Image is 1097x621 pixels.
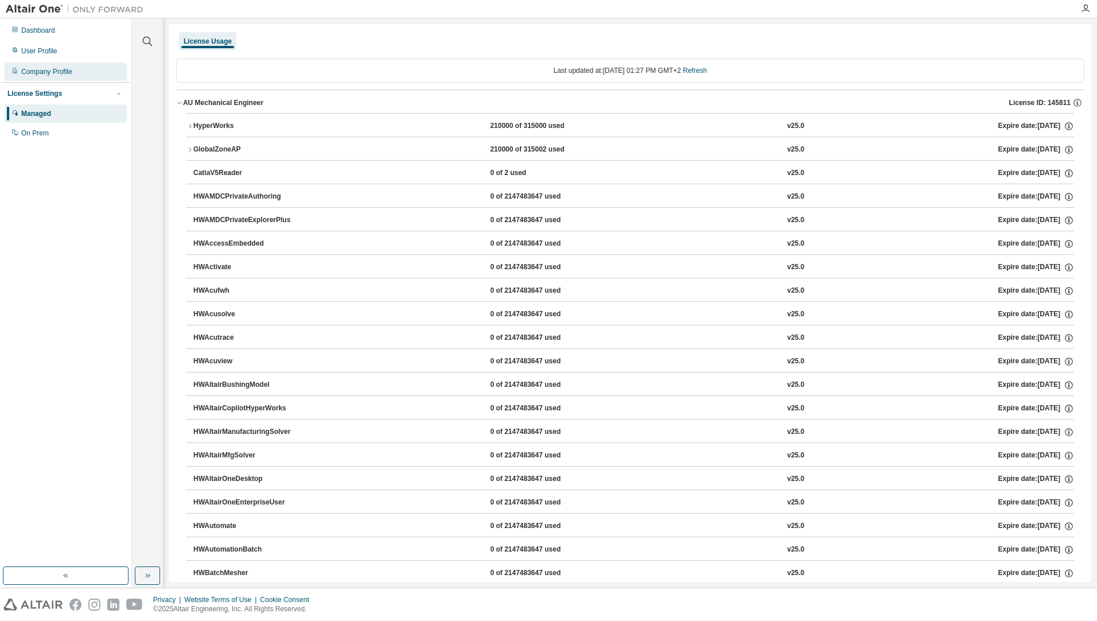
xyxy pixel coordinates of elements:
[186,137,1074,162] button: GlobalZoneAP210000 of 315002 usedv25.0Expire date:[DATE]
[193,396,1074,421] button: HWAltairCopilotHyperWorks0 of 2147483647 usedv25.0Expire date:[DATE]
[998,498,1073,508] div: Expire date: [DATE]
[490,286,593,296] div: 0 of 2147483647 used
[998,545,1073,555] div: Expire date: [DATE]
[998,309,1073,320] div: Expire date: [DATE]
[193,490,1074,515] button: HWAltairOneEnterpriseUser0 of 2147483647 usedv25.0Expire date:[DATE]
[193,286,297,296] div: HWAcufwh
[193,474,297,484] div: HWAltairOneDesktop
[193,309,297,320] div: HWAcusolve
[998,451,1073,461] div: Expire date: [DATE]
[787,403,804,414] div: v25.0
[490,192,593,202] div: 0 of 2147483647 used
[193,443,1074,468] button: HWAltairMfgSolver0 of 2147483647 usedv25.0Expire date:[DATE]
[126,599,143,611] img: youtube.svg
[787,121,804,131] div: v25.0
[1009,98,1071,107] span: License ID: 145811
[998,380,1073,390] div: Expire date: [DATE]
[193,184,1074,209] button: HWAMDCPrivateAuthoring0 of 2147483647 usedv25.0Expire date:[DATE]
[193,333,297,343] div: HWAcutrace
[490,380,593,390] div: 0 of 2147483647 used
[787,498,804,508] div: v25.0
[21,129,49,138] div: On Prem
[193,372,1074,398] button: HWAltairBushingModel0 of 2147483647 usedv25.0Expire date:[DATE]
[193,278,1074,304] button: HWAcufwh0 of 2147483647 usedv25.0Expire date:[DATE]
[490,121,593,131] div: 210000 of 315000 used
[7,89,62,98] div: License Settings
[998,145,1073,155] div: Expire date: [DATE]
[193,514,1074,539] button: HWAutomate0 of 2147483647 usedv25.0Expire date:[DATE]
[193,231,1074,257] button: HWAccessEmbedded0 of 2147483647 usedv25.0Expire date:[DATE]
[193,420,1074,445] button: HWAltairManufacturingSolver0 of 2147483647 usedv25.0Expire date:[DATE]
[490,568,593,579] div: 0 of 2147483647 used
[193,380,297,390] div: HWAltairBushingModel
[490,309,593,320] div: 0 of 2147483647 used
[193,467,1074,492] button: HWAltairOneDesktop0 of 2147483647 usedv25.0Expire date:[DATE]
[6,3,149,15] img: Altair One
[490,145,593,155] div: 210000 of 315002 used
[193,192,297,202] div: HWAMDCPrivateAuthoring
[787,356,804,367] div: v25.0
[787,545,804,555] div: v25.0
[490,498,593,508] div: 0 of 2147483647 used
[490,545,593,555] div: 0 of 2147483647 used
[998,192,1073,202] div: Expire date: [DATE]
[998,239,1073,249] div: Expire date: [DATE]
[193,537,1074,562] button: HWAutomationBatch0 of 2147483647 usedv25.0Expire date:[DATE]
[490,521,593,531] div: 0 of 2147483647 used
[21,67,72,76] div: Company Profile
[787,262,804,273] div: v25.0
[193,325,1074,351] button: HWAcutrace0 of 2147483647 usedv25.0Expire date:[DATE]
[193,239,297,249] div: HWAccessEmbedded
[490,168,593,178] div: 0 of 2 used
[193,498,297,508] div: HWAltairOneEnterpriseUser
[787,309,804,320] div: v25.0
[787,239,804,249] div: v25.0
[998,356,1073,367] div: Expire date: [DATE]
[490,262,593,273] div: 0 of 2147483647 used
[184,595,260,604] div: Website Terms of Use
[193,561,1074,586] button: HWBatchMesher0 of 2147483647 usedv25.0Expire date:[DATE]
[193,215,297,226] div: HWAMDCPrivateExplorerPlus
[193,356,297,367] div: HWAcuview
[998,474,1073,484] div: Expire date: [DATE]
[260,595,316,604] div: Cookie Consent
[193,451,297,461] div: HWAltairMfgSolver
[998,521,1073,531] div: Expire date: [DATE]
[193,403,297,414] div: HWAltairCopilotHyperWorks
[176,90,1084,115] button: AU Mechanical EngineerLicense ID: 145811
[176,59,1084,83] div: Last updated at: [DATE] 01:27 PM GMT+2
[787,333,804,343] div: v25.0
[998,121,1073,131] div: Expire date: [DATE]
[998,427,1073,437] div: Expire date: [DATE]
[787,451,804,461] div: v25.0
[490,451,593,461] div: 0 of 2147483647 used
[787,215,804,226] div: v25.0
[193,161,1074,186] button: CatiaV5Reader0 of 2 usedv25.0Expire date:[DATE]
[787,568,804,579] div: v25.0
[787,427,804,437] div: v25.0
[787,145,804,155] div: v25.0
[69,599,81,611] img: facebook.svg
[193,262,297,273] div: HWActivate
[787,286,804,296] div: v25.0
[998,403,1073,414] div: Expire date: [DATE]
[490,333,593,343] div: 0 of 2147483647 used
[193,349,1074,374] button: HWAcuview0 of 2147483647 usedv25.0Expire date:[DATE]
[21,109,51,118] div: Managed
[193,545,297,555] div: HWAutomationBatch
[186,114,1074,139] button: HyperWorks210000 of 315000 usedv25.0Expire date:[DATE]
[3,599,63,611] img: altair_logo.svg
[193,121,297,131] div: HyperWorks
[193,568,297,579] div: HWBatchMesher
[490,239,593,249] div: 0 of 2147483647 used
[787,474,804,484] div: v25.0
[998,262,1073,273] div: Expire date: [DATE]
[193,255,1074,280] button: HWActivate0 of 2147483647 usedv25.0Expire date:[DATE]
[998,168,1073,178] div: Expire date: [DATE]
[107,599,119,611] img: linkedin.svg
[490,403,593,414] div: 0 of 2147483647 used
[787,168,804,178] div: v25.0
[490,427,593,437] div: 0 of 2147483647 used
[490,474,593,484] div: 0 of 2147483647 used
[184,37,232,46] div: License Usage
